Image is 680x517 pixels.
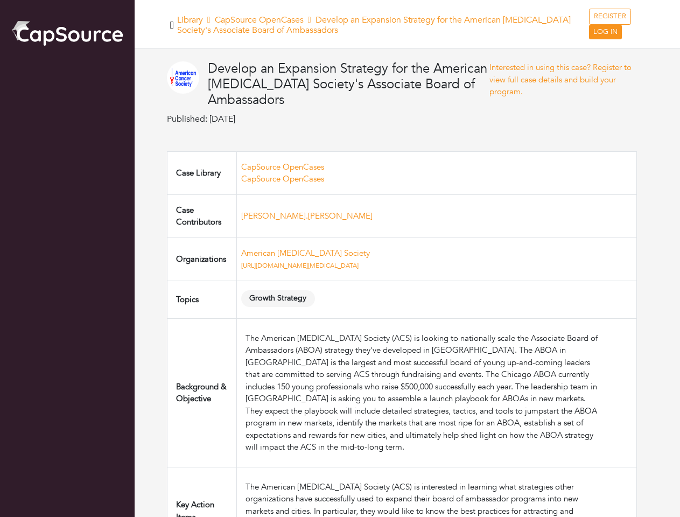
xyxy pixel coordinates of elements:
[208,61,489,108] h4: Develop an Expansion Strategy for the American [MEDICAL_DATA] Society's Associate Board of Ambass...
[167,318,237,467] td: Background & Objective
[11,19,124,47] img: cap_logo.png
[215,14,304,26] a: CapSource OpenCases
[241,248,370,258] a: American [MEDICAL_DATA] Society
[246,405,601,453] div: They expect the playbook will include detailed strategies, tactics, and tools to jumpstart the AB...
[167,151,237,194] td: Case Library
[167,281,237,318] td: Topics
[241,211,373,221] a: [PERSON_NAME].[PERSON_NAME]
[167,113,489,125] p: Published: [DATE]
[241,162,324,172] a: CapSource OpenCases
[246,332,601,405] div: The American [MEDICAL_DATA] Society (ACS) is looking to nationally scale the Associate Board of A...
[167,194,237,237] td: Case Contributors
[489,62,632,97] a: Interested in using this case? Register to view full case details and build your program.
[167,61,199,94] img: ACS.png
[167,237,237,281] td: Organizations
[241,173,324,184] a: CapSource OpenCases
[177,15,589,36] h5: Library Develop an Expansion Strategy for the American [MEDICAL_DATA] Society's Associate Board o...
[589,9,631,25] a: REGISTER
[241,261,359,270] a: [URL][DOMAIN_NAME][MEDICAL_DATA]
[241,290,315,307] span: Growth Strategy
[589,25,622,40] a: LOG IN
